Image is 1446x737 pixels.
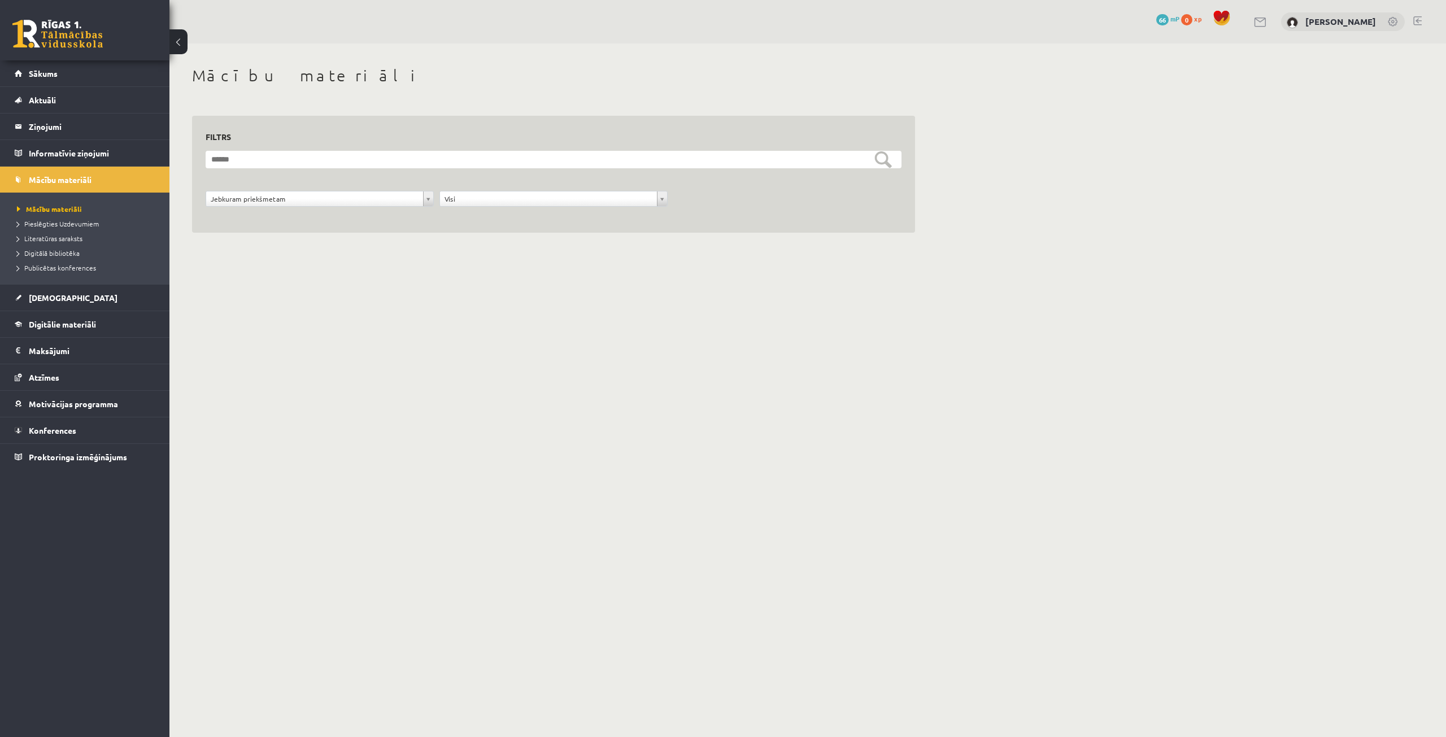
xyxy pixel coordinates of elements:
a: Jebkuram priekšmetam [206,191,433,206]
span: Digitālie materiāli [29,319,96,329]
a: Atzīmes [15,364,155,390]
span: Literatūras saraksts [17,234,82,243]
a: [DEMOGRAPHIC_DATA] [15,285,155,311]
img: Alekss Kozlovskis [1287,17,1298,28]
span: [DEMOGRAPHIC_DATA] [29,293,117,303]
span: Atzīmes [29,372,59,382]
h3: Filtrs [206,129,888,145]
a: Mācību materiāli [15,167,155,193]
span: xp [1194,14,1201,23]
span: Digitālā bibliotēka [17,248,80,258]
span: Visi [445,191,652,206]
span: Aktuāli [29,95,56,105]
a: Pieslēgties Uzdevumiem [17,219,158,229]
span: Konferences [29,425,76,435]
span: 0 [1181,14,1192,25]
span: Proktoringa izmēģinājums [29,452,127,462]
span: Jebkuram priekšmetam [211,191,419,206]
legend: Ziņojumi [29,114,155,139]
a: Digitālie materiāli [15,311,155,337]
span: Sākums [29,68,58,79]
legend: Informatīvie ziņojumi [29,140,155,166]
h1: Mācību materiāli [192,66,915,85]
a: Digitālā bibliotēka [17,248,158,258]
a: Proktoringa izmēģinājums [15,444,155,470]
a: Publicētas konferences [17,263,158,273]
span: Pieslēgties Uzdevumiem [17,219,99,228]
span: Publicētas konferences [17,263,96,272]
a: Motivācijas programma [15,391,155,417]
a: [PERSON_NAME] [1305,16,1376,27]
span: mP [1170,14,1179,23]
a: Visi [440,191,667,206]
a: 66 mP [1156,14,1179,23]
a: Aktuāli [15,87,155,113]
span: Mācību materiāli [29,175,92,185]
a: Ziņojumi [15,114,155,139]
a: Mācību materiāli [17,204,158,214]
a: Literatūras saraksts [17,233,158,243]
a: Informatīvie ziņojumi [15,140,155,166]
a: Sākums [15,60,155,86]
span: Motivācijas programma [29,399,118,409]
a: Maksājumi [15,338,155,364]
legend: Maksājumi [29,338,155,364]
span: 66 [1156,14,1169,25]
a: Konferences [15,417,155,443]
a: Rīgas 1. Tālmācības vidusskola [12,20,103,48]
a: 0 xp [1181,14,1207,23]
span: Mācību materiāli [17,204,82,213]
